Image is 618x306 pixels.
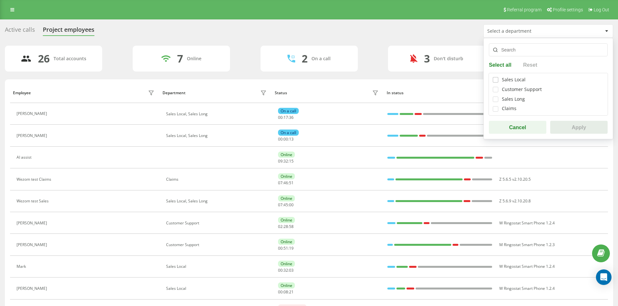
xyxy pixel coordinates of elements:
button: Cancel [489,121,546,134]
div: AI assist [17,155,33,160]
span: 51 [284,245,288,251]
span: 21 [289,289,294,295]
div: : : [278,181,294,185]
div: 2 [302,52,308,65]
input: Search [489,43,608,56]
div: Sales Local, Sales Long [166,199,268,203]
button: Select all [489,62,513,68]
span: W Ringostat Smart Phone 1.2.4 [499,220,555,226]
div: : : [278,290,294,294]
div: Online [278,282,295,289]
div: Sales Long [502,96,525,102]
div: [PERSON_NAME] [17,133,49,138]
div: 26 [38,52,50,65]
span: Z 5.6.9 v2.10.20.8 [499,198,531,204]
span: 00 [289,202,294,208]
div: Claims [166,177,268,182]
div: Department [163,91,186,95]
span: 13 [289,136,294,142]
span: 45 [284,202,288,208]
span: 00 [278,289,283,295]
div: Online [278,239,295,245]
div: : : [278,246,294,251]
span: 51 [289,180,294,186]
div: Wezom test Claims [17,177,53,182]
span: M Ringostat Smart Phone 1.2.3 [499,242,555,247]
div: Online [187,56,201,62]
div: Online [278,173,295,179]
div: Wezom test Sales [17,199,50,203]
span: 00 [278,115,283,120]
span: 09 [278,158,283,164]
div: Sales Local [166,264,268,269]
div: Sales Local, Sales Long [166,133,268,138]
div: On a call [278,108,299,114]
div: On a call [278,130,299,136]
div: [PERSON_NAME] [17,286,49,291]
div: Online [278,195,295,201]
div: Customer Support [166,243,268,247]
div: : : [278,159,294,164]
span: Referral program [507,7,541,12]
div: Open Intercom Messenger [596,269,612,285]
span: W Ringostat Smart Phone 1.2.4 [499,264,555,269]
span: 46 [284,180,288,186]
span: 02 [278,224,283,229]
span: W Ringostat Smart Phone 1.2.4 [499,286,555,291]
div: : : [278,268,294,273]
div: Mark [17,264,28,269]
span: 32 [284,158,288,164]
div: Sales Local [502,77,526,83]
div: Active calls [5,26,35,36]
div: Sales Local, Sales Long [166,112,268,116]
span: 32 [284,267,288,273]
div: Customer Support [502,87,542,92]
span: Profile settings [553,7,583,12]
button: Apply [550,121,608,134]
div: [PERSON_NAME] [17,221,49,225]
span: 00 [278,245,283,251]
span: 00 [278,267,283,273]
div: Online [278,261,295,267]
div: On a call [311,56,331,62]
div: 7 [177,52,183,65]
span: 07 [278,202,283,208]
div: Employee [13,91,31,95]
span: Log Out [594,7,609,12]
span: 58 [289,224,294,229]
span: 03 [289,267,294,273]
span: 28 [284,224,288,229]
span: 00 [278,136,283,142]
button: Reset [521,62,539,68]
span: 00 [284,136,288,142]
div: Sales Local [166,286,268,291]
span: Z 5.6.5 v2.10.20.5 [499,176,531,182]
div: [PERSON_NAME] [17,111,49,116]
span: 08 [284,289,288,295]
div: Customer Support [166,221,268,225]
span: 19 [289,245,294,251]
div: Status [275,91,287,95]
div: Don't disturb [434,56,463,62]
span: 17 [284,115,288,120]
div: : : [278,203,294,207]
div: 3 [424,52,430,65]
div: : : [278,224,294,229]
div: Claims [502,106,516,111]
div: Online [278,152,295,158]
span: 07 [278,180,283,186]
span: 36 [289,115,294,120]
div: : : [278,137,294,142]
span: 15 [289,158,294,164]
div: : : [278,115,294,120]
div: Project employees [43,26,94,36]
div: In status [387,91,493,95]
div: Total accounts [54,56,86,62]
div: Select a department [487,28,565,34]
div: Online [278,217,295,223]
div: [PERSON_NAME] [17,243,49,247]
